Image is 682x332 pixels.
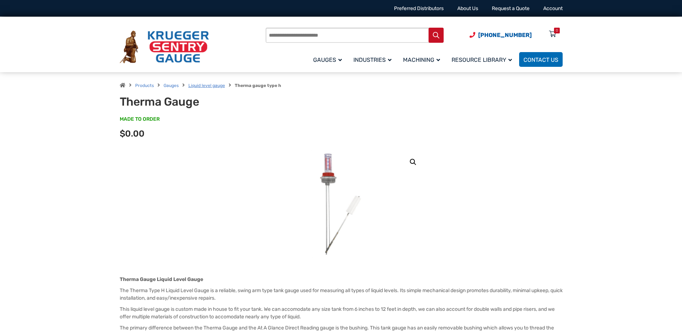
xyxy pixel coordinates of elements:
a: Liquid level gauge [188,83,225,88]
span: Industries [353,56,392,63]
a: Preferred Distributors [394,5,444,11]
a: Gauges [309,51,349,68]
p: This liquid level gauge is custom made in house to fit your tank. We can accomodate any size tank... [120,305,563,321]
a: Industries [349,51,399,68]
a: Request a Quote [492,5,530,11]
span: Gauges [313,56,342,63]
div: 0 [556,28,558,33]
a: About Us [457,5,478,11]
span: Resource Library [452,56,512,63]
p: The Therma Type H Liquid Level Gauge is a reliable, swing arm type tank gauge used for measuring ... [120,287,563,302]
span: [PHONE_NUMBER] [478,32,532,38]
a: Products [135,83,154,88]
span: $0.00 [120,129,145,139]
span: Contact Us [523,56,558,63]
span: MADE TO ORDER [120,116,160,123]
strong: Therma gauge type h [235,83,281,88]
strong: Therma Gauge Liquid Level Gauge [120,276,203,282]
a: Account [543,5,563,11]
a: Machining [399,51,447,68]
a: View full-screen image gallery [407,156,420,169]
a: Contact Us [519,52,563,67]
a: Resource Library [447,51,519,68]
a: Gauges [164,83,179,88]
a: Phone Number (920) 434-8860 [470,31,532,40]
span: Machining [403,56,440,63]
img: Krueger Sentry Gauge [120,31,209,64]
h1: Therma Gauge [120,95,297,109]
